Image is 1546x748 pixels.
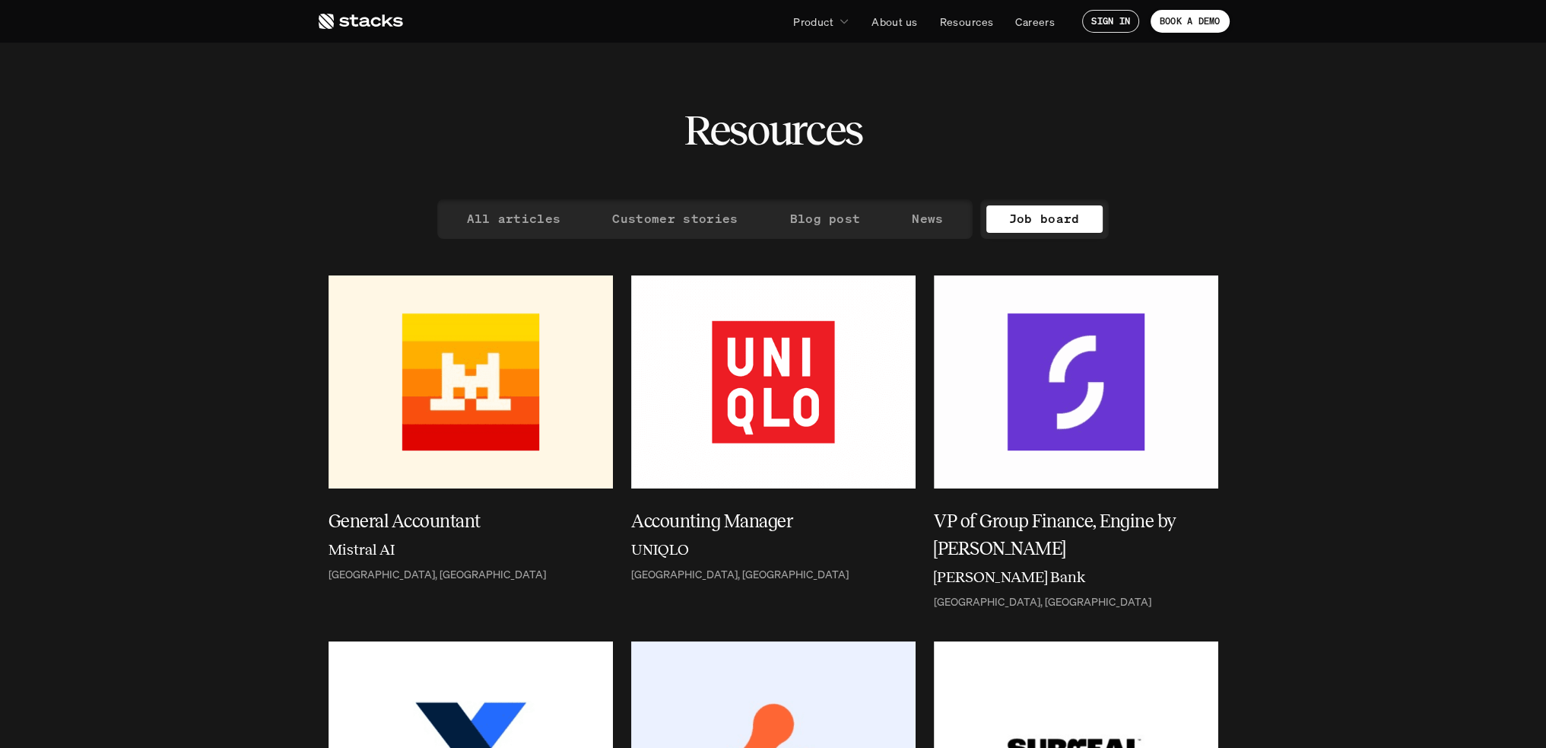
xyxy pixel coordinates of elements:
a: All articles [443,205,583,233]
a: VP of Group Finance, Engine by [PERSON_NAME] [934,508,1218,562]
a: UNIQLO [631,538,916,565]
p: [GEOGRAPHIC_DATA], [GEOGRAPHIC_DATA] [329,568,546,581]
a: Blog post [767,205,883,233]
p: Job board [1009,208,1080,230]
p: SIGN IN [1091,16,1130,27]
p: Blog post [789,208,860,230]
p: Careers [1015,14,1055,30]
p: Resources [939,14,993,30]
p: [GEOGRAPHIC_DATA], [GEOGRAPHIC_DATA] [934,596,1151,609]
a: Customer stories [589,205,760,233]
a: Job board [986,205,1103,233]
h5: General Accountant [329,508,595,535]
a: News [889,205,966,233]
h6: UNIQLO [631,538,689,561]
p: BOOK A DEMO [1160,16,1221,27]
a: Privacy Policy [228,68,294,81]
a: Accounting Manager [631,508,916,535]
a: Careers [1006,8,1064,35]
a: Resources [930,8,1002,35]
a: [PERSON_NAME] Bank [934,565,1218,593]
h2: Resources [684,107,862,154]
h5: VP of Group Finance, Engine by [PERSON_NAME] [934,508,1200,562]
a: Mistral AI [329,538,613,565]
p: About us [871,14,917,30]
a: [GEOGRAPHIC_DATA], [GEOGRAPHIC_DATA] [631,568,916,581]
p: Product [793,14,833,30]
p: Customer stories [612,208,738,230]
p: News [912,208,943,230]
p: All articles [466,208,560,230]
h5: Accounting Manager [631,508,897,535]
p: [GEOGRAPHIC_DATA], [GEOGRAPHIC_DATA] [631,568,849,581]
a: SIGN IN [1082,10,1139,33]
a: About us [862,8,926,35]
a: BOOK A DEMO [1151,10,1230,33]
h6: [PERSON_NAME] Bank [934,565,1086,588]
a: General Accountant [329,508,613,535]
h6: Mistral AI [329,538,395,561]
a: [GEOGRAPHIC_DATA], [GEOGRAPHIC_DATA] [934,596,1218,609]
a: [GEOGRAPHIC_DATA], [GEOGRAPHIC_DATA] [329,568,613,581]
